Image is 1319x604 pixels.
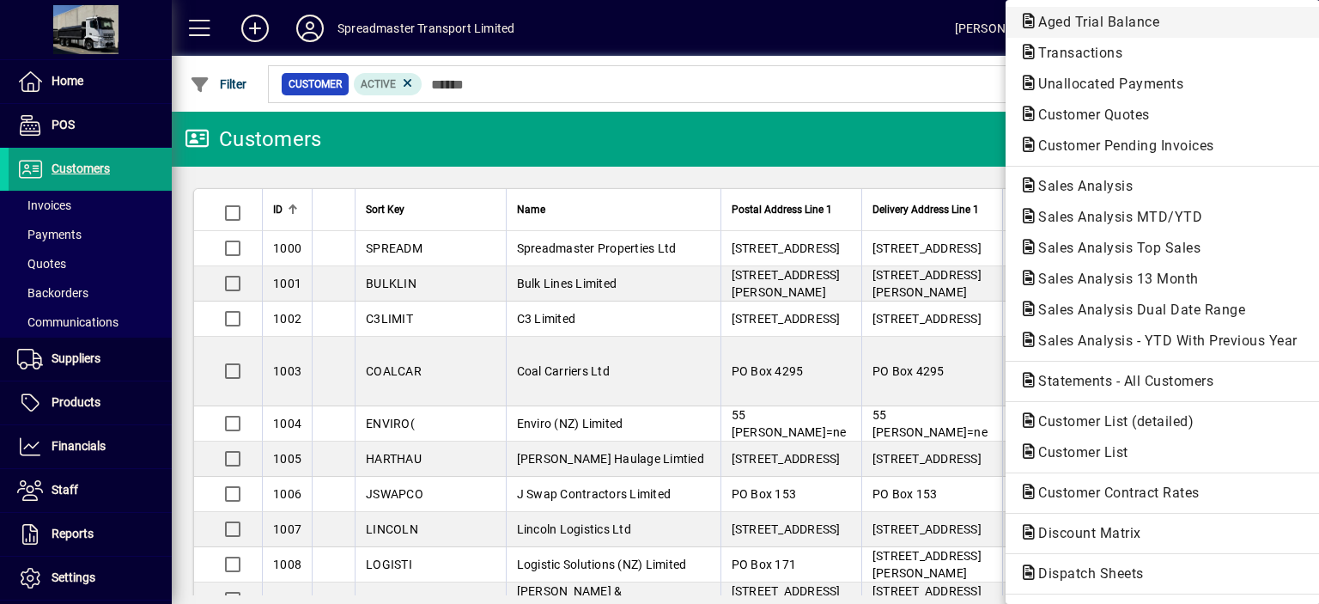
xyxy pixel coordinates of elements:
[1019,240,1209,256] span: Sales Analysis Top Sales
[1019,444,1137,461] span: Customer List
[1019,76,1192,92] span: Unallocated Payments
[1019,333,1306,349] span: Sales Analysis - YTD With Previous Year
[1019,107,1158,123] span: Customer Quotes
[1019,45,1131,61] span: Transactions
[1019,413,1202,430] span: Customer List (detailed)
[1019,485,1208,501] span: Customer Contract Rates
[1019,302,1254,318] span: Sales Analysis Dual Date Range
[1019,178,1141,194] span: Sales Analysis
[1019,14,1168,30] span: Aged Trial Balance
[1019,525,1150,541] span: Discount Matrix
[1019,271,1207,287] span: Sales Analysis 13 Month
[1019,137,1223,154] span: Customer Pending Invoices
[1019,373,1222,389] span: Statements - All Customers
[1019,565,1152,582] span: Dispatch Sheets
[1019,209,1211,225] span: Sales Analysis MTD/YTD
